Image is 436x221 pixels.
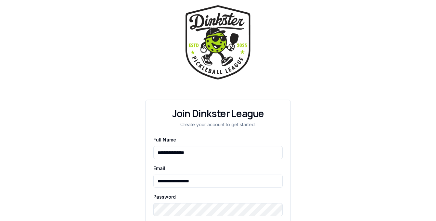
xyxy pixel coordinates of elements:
label: Full Name [153,137,176,142]
div: Create your account to get started. [153,121,283,128]
div: Join Dinkster League [153,108,283,119]
img: Dinkster League Logo [186,5,250,80]
label: Email [153,166,165,171]
label: Password [153,194,176,200]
